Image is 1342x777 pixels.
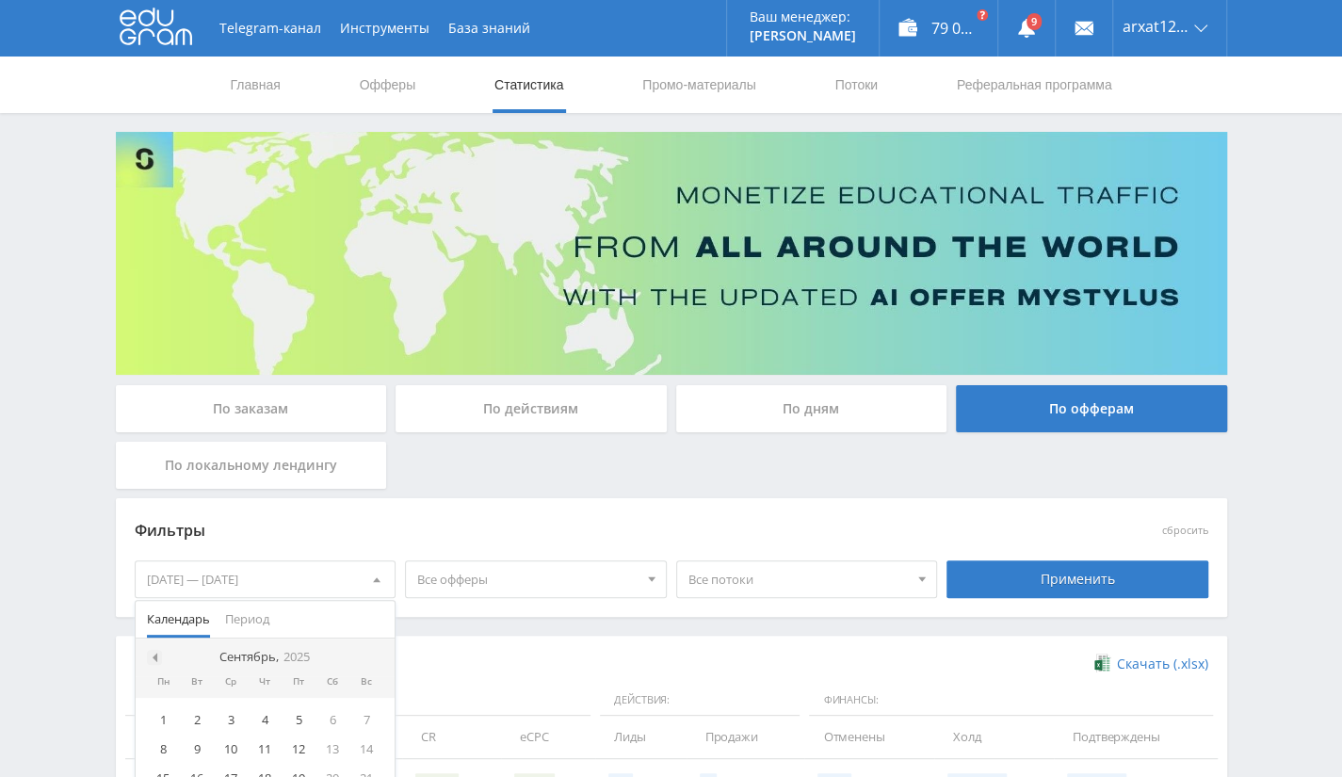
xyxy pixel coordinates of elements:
[180,738,214,760] div: 9
[417,561,638,597] span: Все офферы
[180,709,214,731] div: 2
[676,385,947,432] div: По дням
[136,561,396,597] div: [DATE] — [DATE]
[147,738,181,760] div: 8
[595,716,686,758] td: Лиды
[946,560,1208,598] div: Применить
[248,709,282,731] div: 4
[214,709,248,731] div: 3
[349,738,383,760] div: 14
[212,650,317,665] div: Сентябрь,
[116,132,1227,375] img: Banner
[315,676,349,688] div: Сб
[956,385,1227,432] div: По офферам
[600,685,800,717] span: Действия:
[218,601,277,638] button: Период
[750,9,856,24] p: Ваш менеджер:
[282,738,315,760] div: 12
[214,738,248,760] div: 10
[315,738,349,760] div: 13
[139,601,218,638] button: Календарь
[147,709,181,731] div: 1
[501,716,595,758] td: eCPC
[135,517,938,545] div: Фильтры
[125,716,307,758] td: Дата
[282,709,315,731] div: 5
[147,601,210,638] span: Календарь
[214,676,248,688] div: Ср
[1054,716,1218,758] td: Подтверждены
[1094,655,1207,673] a: Скачать (.xlsx)
[934,716,1054,758] td: Холд
[804,716,934,758] td: Отменены
[349,709,383,731] div: 7
[750,28,856,43] p: [PERSON_NAME]
[1162,525,1208,537] button: сбросить
[248,738,282,760] div: 11
[225,601,269,638] span: Период
[1094,654,1110,672] img: xlsx
[229,57,283,113] a: Главная
[402,716,501,758] td: CR
[687,716,805,758] td: Продажи
[147,676,181,688] div: Пн
[283,650,310,664] i: 2025
[116,385,387,432] div: По заказам
[358,57,418,113] a: Офферы
[809,685,1212,717] span: Финансы:
[116,442,387,489] div: По локальному лендингу
[396,385,667,432] div: По действиям
[493,57,566,113] a: Статистика
[349,676,383,688] div: Вс
[125,685,591,717] span: Данные:
[282,676,315,688] div: Пт
[688,561,909,597] span: Все потоки
[833,57,880,113] a: Потоки
[1123,19,1188,34] span: arxat1268
[640,57,757,113] a: Промо-материалы
[955,57,1114,113] a: Реферальная программа
[1117,656,1208,672] span: Скачать (.xlsx)
[248,676,282,688] div: Чт
[315,709,349,731] div: 6
[180,676,214,688] div: Вт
